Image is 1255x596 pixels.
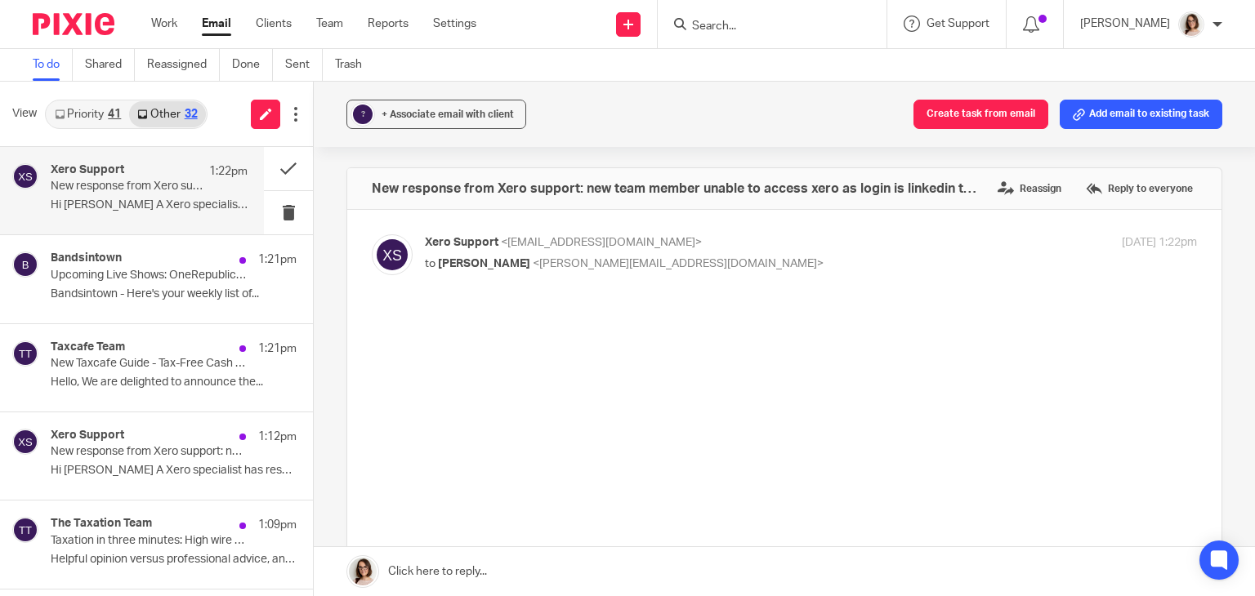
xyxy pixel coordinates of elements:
[51,340,125,354] h4: Taxcafe Team
[51,429,124,443] h4: Xero Support
[316,16,343,32] a: Team
[382,109,514,119] span: + Associate email with client
[425,237,498,248] span: Xero Support
[108,109,121,120] div: 41
[258,251,297,268] p: 1:21pm
[285,49,323,81] a: Sent
[202,16,231,32] a: Email
[185,109,198,120] div: 32
[51,163,124,177] h4: Xero Support
[51,517,152,531] h4: The Taxation Team
[51,287,297,301] p: Bandsintown - Here's your weekly list of...
[258,429,297,445] p: 1:12pm
[372,234,413,275] img: svg%3E
[501,237,702,248] span: <[EMAIL_ADDRESS][DOMAIN_NAME]>
[433,16,476,32] a: Settings
[33,49,73,81] a: To do
[51,357,248,371] p: New Taxcafe Guide - Tax-Free Cash 2025/26
[51,376,297,389] p: Hello, We are delighted to announce the...
[256,16,292,32] a: Clients
[51,464,297,478] p: Hi [PERSON_NAME] A Xero specialist has responded...
[85,49,135,81] a: Shared
[129,101,205,127] a: Other32
[1080,16,1170,32] p: [PERSON_NAME]
[368,16,409,32] a: Reports
[258,340,297,357] p: 1:21pm
[51,251,122,265] h4: Bandsintown
[12,251,38,278] img: svg%3E
[51,269,248,282] p: Upcoming Live Shows: OneRepublic, [PERSON_NAME], Massive Wagons, Esot...
[353,105,373,124] div: ?
[346,100,526,129] button: ? + Associate email with client
[12,340,38,367] img: svg%3E
[47,101,129,127] a: Priority41
[994,176,1065,201] label: Reassign
[209,163,248,180] p: 1:22pm
[1122,234,1197,251] p: [DATE] 1:22pm
[927,18,989,29] span: Get Support
[232,49,273,81] a: Done
[12,517,38,543] img: svg%3E
[1060,100,1222,129] button: Add email to existing task
[1178,11,1204,38] img: Caroline%20-%20HS%20-%20LI.png
[438,258,530,269] span: [PERSON_NAME]
[51,553,297,567] p: Helpful opinion versus professional advice, and...
[1082,176,1197,201] label: Reply to everyone
[51,180,208,193] p: New response from Xero support: new team member unable to access xero as login is linkedin to ema...
[335,49,374,81] a: Trash
[12,163,38,189] img: svg%3E
[372,180,977,197] h4: New response from Xero support: new team member unable to access xero as login is linkedin to ema...
[425,258,435,269] span: to
[913,100,1048,129] button: Create task from email
[690,20,837,34] input: Search
[147,49,220,81] a: Reassigned
[151,16,177,32] a: Work
[51,445,248,459] p: New response from Xero support: new team member unable to access xero as login is linkedin to ema...
[12,105,37,122] span: View
[12,429,38,455] img: svg%3E
[258,517,297,533] p: 1:09pm
[51,534,248,548] p: Taxation in three minutes: High wire act
[51,198,248,212] p: Hi [PERSON_NAME] A Xero specialist has responded...
[33,13,114,35] img: Pixie
[533,258,824,269] span: <[PERSON_NAME][EMAIL_ADDRESS][DOMAIN_NAME]>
